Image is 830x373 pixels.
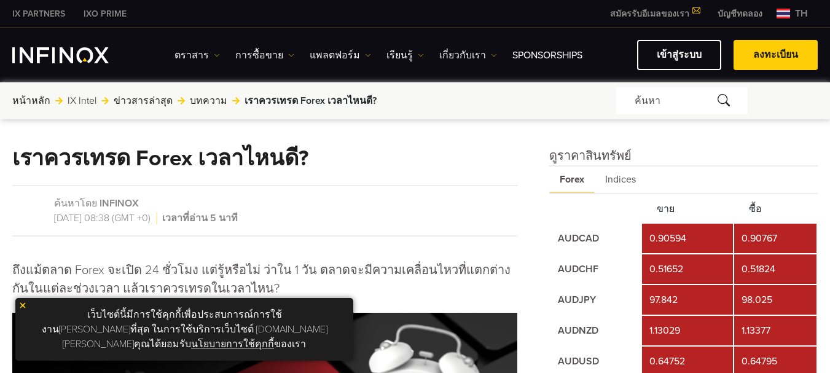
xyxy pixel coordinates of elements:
a: Sponsorships [512,48,582,63]
span: เราควรเทรด Forex เวลาไหนดี? [245,93,377,108]
p: ถึงแม้ตลาด Forex จะเปิด 24 ชั่วโมง แต่รู้หรือไม่ ว่าใน 1 วัน ตลาดจะมีความเคลื่อนไหวที่แตกต่างกันใ... [12,261,517,298]
h4: ดูราคาสินทรัพย์ [549,147,818,165]
div: ค้นหา [616,87,748,114]
a: แพลตฟอร์ม [310,48,371,63]
span: เวลาที่อ่าน 5 นาที [160,212,238,224]
img: arrow-right [232,97,240,104]
img: yellow close icon [18,301,27,310]
td: 1.13377 [734,316,816,345]
td: 0.51652 [642,254,732,284]
td: 97.842 [642,285,732,315]
a: ตราสาร [174,48,220,63]
td: AUDCAD [550,224,641,253]
img: arrow-right [55,97,63,104]
td: AUDJPY [550,285,641,315]
td: AUDCHF [550,254,641,284]
a: INFINOX [3,7,74,20]
p: เว็บไซต์นี้มีการใช้คุกกี้เพื่อประสบการณ์การใช้งาน[PERSON_NAME]ที่สุด ในการใช้บริการเว็บไซต์ [DOMA... [22,304,347,355]
a: ข่าวสารล่าสุด [114,93,173,108]
a: การซื้อขาย [235,48,294,63]
a: เข้าสู่ระบบ [637,40,721,70]
td: 0.90767 [734,224,816,253]
img: arrow-right [101,97,109,104]
a: สมัครรับอีเมลของเรา [601,9,708,19]
img: arrow-right [178,97,185,104]
span: Indices [595,167,646,193]
a: นโยบายการใช้คุกกี้ [191,338,274,350]
span: ค้นหาโดย [54,197,97,210]
a: INFINOX Logo [12,47,138,63]
a: เรียนรู้ [386,48,424,63]
td: 1.13029 [642,316,732,345]
td: AUDNZD [550,316,641,345]
a: INFINOX MENU [708,7,772,20]
a: ลงทะเบียน [734,40,818,70]
td: 0.90594 [642,224,732,253]
td: 98.025 [734,285,816,315]
span: Forex [549,167,595,193]
td: 0.51824 [734,254,816,284]
a: หน้าหลัก [12,93,50,108]
a: บทความ [190,93,227,108]
span: [DATE] 08:38 (GMT +0) [54,212,157,224]
span: th [790,6,813,21]
a: INFINOX [74,7,136,20]
a: เกี่ยวกับเรา [439,48,497,63]
th: ซื้อ [734,195,816,222]
a: IX Intel [68,93,96,108]
th: ขาย [642,195,732,222]
h1: เราควรเทรด Forex เวลาไหนดี? [12,147,308,170]
a: INFINOX [100,197,139,210]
